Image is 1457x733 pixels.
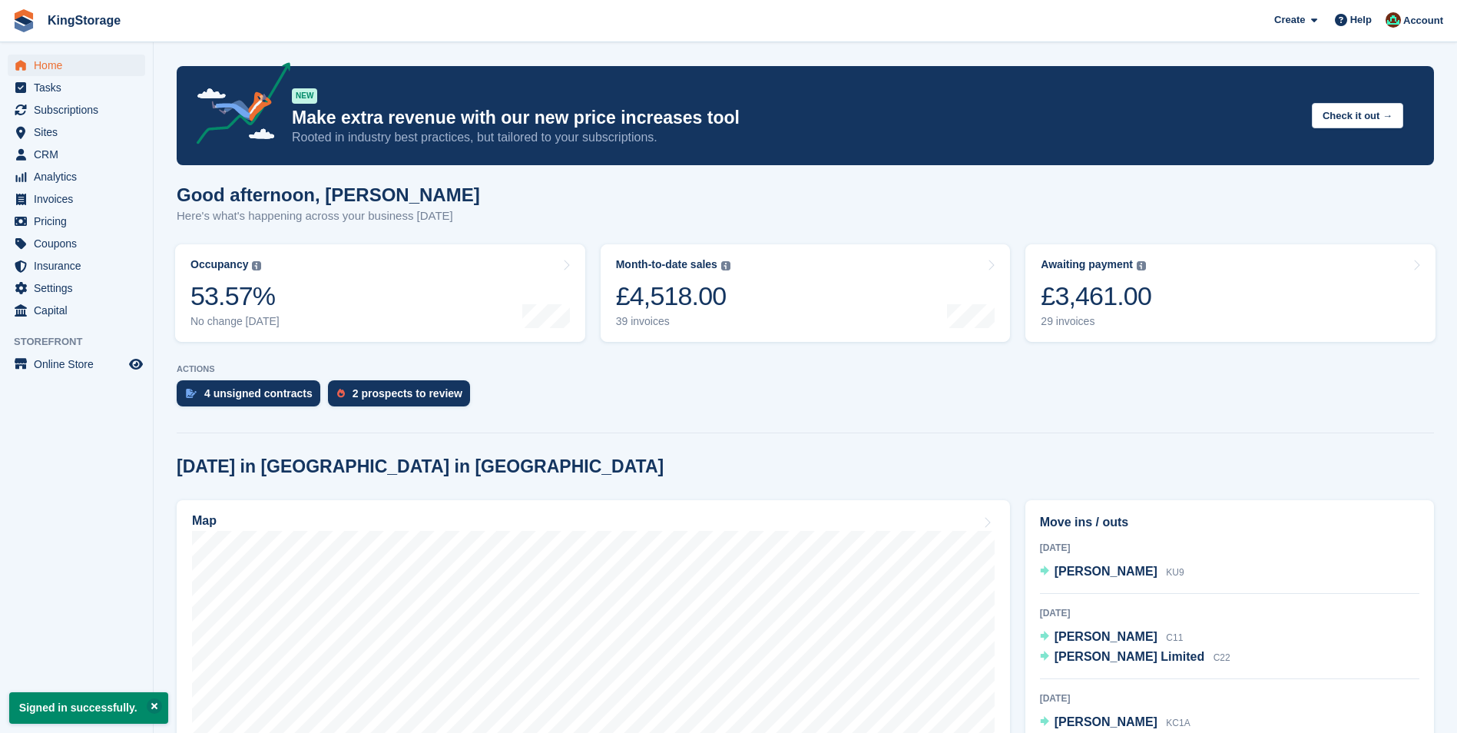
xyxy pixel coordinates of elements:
[34,211,126,232] span: Pricing
[190,315,280,328] div: No change [DATE]
[34,255,126,277] span: Insurance
[8,77,145,98] a: menu
[192,514,217,528] h2: Map
[127,355,145,373] a: Preview store
[9,692,168,724] p: Signed in successfully.
[34,144,126,165] span: CRM
[1312,103,1403,128] button: Check it out →
[1040,562,1184,582] a: [PERSON_NAME] KU9
[1055,715,1157,728] span: [PERSON_NAME]
[1040,628,1184,648] a: [PERSON_NAME] C11
[1055,565,1157,578] span: [PERSON_NAME]
[190,258,248,271] div: Occupancy
[1040,648,1230,668] a: [PERSON_NAME] Limited C22
[1041,315,1151,328] div: 29 invoices
[1274,12,1305,28] span: Create
[177,380,328,414] a: 4 unsigned contracts
[34,121,126,143] span: Sites
[337,389,345,398] img: prospect-51fa495bee0391a8d652442698ab0144808aea92771e9ea1ae160a38d050c398.svg
[8,55,145,76] a: menu
[1040,692,1419,705] div: [DATE]
[8,277,145,299] a: menu
[8,353,145,375] a: menu
[8,166,145,187] a: menu
[601,244,1011,342] a: Month-to-date sales £4,518.00 39 invoices
[1040,541,1419,555] div: [DATE]
[1166,567,1184,578] span: KU9
[616,315,730,328] div: 39 invoices
[177,456,664,477] h2: [DATE] in [GEOGRAPHIC_DATA] in [GEOGRAPHIC_DATA]
[186,389,197,398] img: contract_signature_icon-13c848040528278c33f63329250d36e43548de30e8caae1d1a13099fd9432cc5.svg
[34,300,126,321] span: Capital
[177,207,480,225] p: Here's what's happening across your business [DATE]
[12,9,35,32] img: stora-icon-8386f47178a22dfd0bd8f6a31ec36ba5ce8667c1dd55bd0f319d3a0aa187defe.svg
[1166,718,1190,728] span: KC1A
[1055,630,1157,643] span: [PERSON_NAME]
[1041,258,1133,271] div: Awaiting payment
[8,300,145,321] a: menu
[292,129,1300,146] p: Rooted in industry best practices, but tailored to your subscriptions.
[1214,652,1230,663] span: C22
[1166,632,1183,643] span: C11
[1055,650,1205,663] span: [PERSON_NAME] Limited
[1041,280,1151,312] div: £3,461.00
[721,261,730,270] img: icon-info-grey-7440780725fd019a000dd9b08b2336e03edf1995a4989e88bcd33f0948082b44.svg
[8,211,145,232] a: menu
[34,55,126,76] span: Home
[177,364,1434,374] p: ACTIONS
[8,121,145,143] a: menu
[1386,12,1401,28] img: John King
[616,258,717,271] div: Month-to-date sales
[8,255,145,277] a: menu
[8,144,145,165] a: menu
[190,280,280,312] div: 53.57%
[34,99,126,121] span: Subscriptions
[34,353,126,375] span: Online Store
[184,62,291,150] img: price-adjustments-announcement-icon-8257ccfd72463d97f412b2fc003d46551f7dbcb40ab6d574587a9cd5c0d94...
[41,8,127,33] a: KingStorage
[34,277,126,299] span: Settings
[34,233,126,254] span: Coupons
[1403,13,1443,28] span: Account
[204,387,313,400] div: 4 unsigned contracts
[1137,261,1146,270] img: icon-info-grey-7440780725fd019a000dd9b08b2336e03edf1995a4989e88bcd33f0948082b44.svg
[252,261,261,270] img: icon-info-grey-7440780725fd019a000dd9b08b2336e03edf1995a4989e88bcd33f0948082b44.svg
[1350,12,1372,28] span: Help
[34,188,126,210] span: Invoices
[1040,713,1190,733] a: [PERSON_NAME] KC1A
[1040,513,1419,532] h2: Move ins / outs
[1025,244,1435,342] a: Awaiting payment £3,461.00 29 invoices
[8,99,145,121] a: menu
[175,244,585,342] a: Occupancy 53.57% No change [DATE]
[34,166,126,187] span: Analytics
[8,188,145,210] a: menu
[328,380,478,414] a: 2 prospects to review
[177,184,480,205] h1: Good afternoon, [PERSON_NAME]
[292,107,1300,129] p: Make extra revenue with our new price increases tool
[1040,606,1419,620] div: [DATE]
[292,88,317,104] div: NEW
[353,387,462,400] div: 2 prospects to review
[14,334,153,350] span: Storefront
[34,77,126,98] span: Tasks
[8,233,145,254] a: menu
[616,280,730,312] div: £4,518.00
